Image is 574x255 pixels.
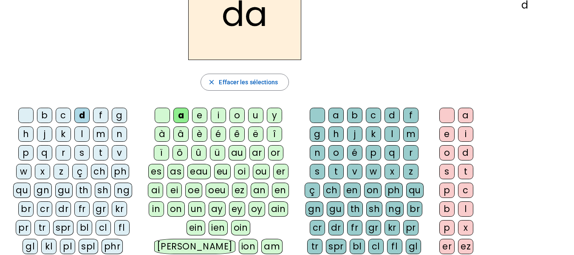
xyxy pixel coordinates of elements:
[458,201,473,217] div: l
[187,220,206,235] div: ein
[385,126,400,142] div: l
[403,108,418,123] div: f
[347,145,362,160] div: é
[112,201,127,217] div: kr
[251,183,269,198] div: an
[192,108,207,123] div: e
[18,126,34,142] div: h
[209,201,226,217] div: ay
[114,183,132,198] div: ng
[77,220,92,235] div: bl
[267,108,282,123] div: y
[368,239,384,254] div: cl
[439,164,455,179] div: s
[458,145,473,160] div: d
[273,164,288,179] div: er
[210,145,225,160] div: ü
[102,239,123,254] div: phr
[366,145,381,160] div: p
[229,126,245,142] div: ê
[112,126,127,142] div: n
[55,183,73,198] div: gu
[347,164,362,179] div: v
[268,145,283,160] div: or
[310,220,325,235] div: cr
[114,220,130,235] div: fl
[208,78,215,86] mat-icon: close
[93,108,108,123] div: f
[18,201,34,217] div: br
[167,183,182,198] div: ei
[37,126,52,142] div: j
[310,126,325,142] div: g
[458,183,473,198] div: c
[53,220,74,235] div: spr
[16,220,31,235] div: pr
[231,220,251,235] div: oin
[347,126,362,142] div: j
[458,126,473,142] div: i
[387,239,402,254] div: fl
[172,145,188,160] div: ô
[386,201,404,217] div: ng
[458,164,473,179] div: t
[406,239,421,254] div: gl
[253,164,270,179] div: ou
[211,126,226,142] div: é
[37,108,52,123] div: b
[74,201,90,217] div: fr
[269,201,288,217] div: ain
[385,220,400,235] div: kr
[187,164,211,179] div: eau
[72,164,88,179] div: ç
[56,201,71,217] div: dr
[403,220,418,235] div: pr
[209,220,228,235] div: ien
[112,145,127,160] div: v
[439,239,455,254] div: er
[439,183,455,198] div: p
[74,108,90,123] div: d
[167,164,184,179] div: as
[201,74,288,91] button: Effacer les sélections
[439,220,455,235] div: p
[249,145,265,160] div: ar
[229,201,245,217] div: ey
[229,108,245,123] div: o
[305,201,323,217] div: gn
[385,183,403,198] div: ph
[60,239,75,254] div: pl
[403,164,418,179] div: z
[34,220,50,235] div: tr
[56,108,71,123] div: c
[74,145,90,160] div: s
[323,183,340,198] div: ch
[79,239,98,254] div: spl
[366,201,382,217] div: sh
[35,164,50,179] div: x
[76,183,91,198] div: th
[34,183,52,198] div: gn
[307,239,322,254] div: tr
[385,108,400,123] div: d
[458,239,473,254] div: ez
[310,164,325,179] div: s
[366,220,381,235] div: gr
[328,220,344,235] div: dr
[211,108,226,123] div: i
[93,126,108,142] div: m
[328,164,344,179] div: t
[403,126,418,142] div: m
[154,239,235,254] div: [PERSON_NAME]
[239,239,258,254] div: ion
[406,183,424,198] div: qu
[364,183,382,198] div: on
[348,201,363,217] div: th
[229,145,246,160] div: au
[96,220,111,235] div: cl
[56,145,71,160] div: r
[232,183,247,198] div: ez
[272,183,289,198] div: en
[191,145,206,160] div: û
[366,108,381,123] div: c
